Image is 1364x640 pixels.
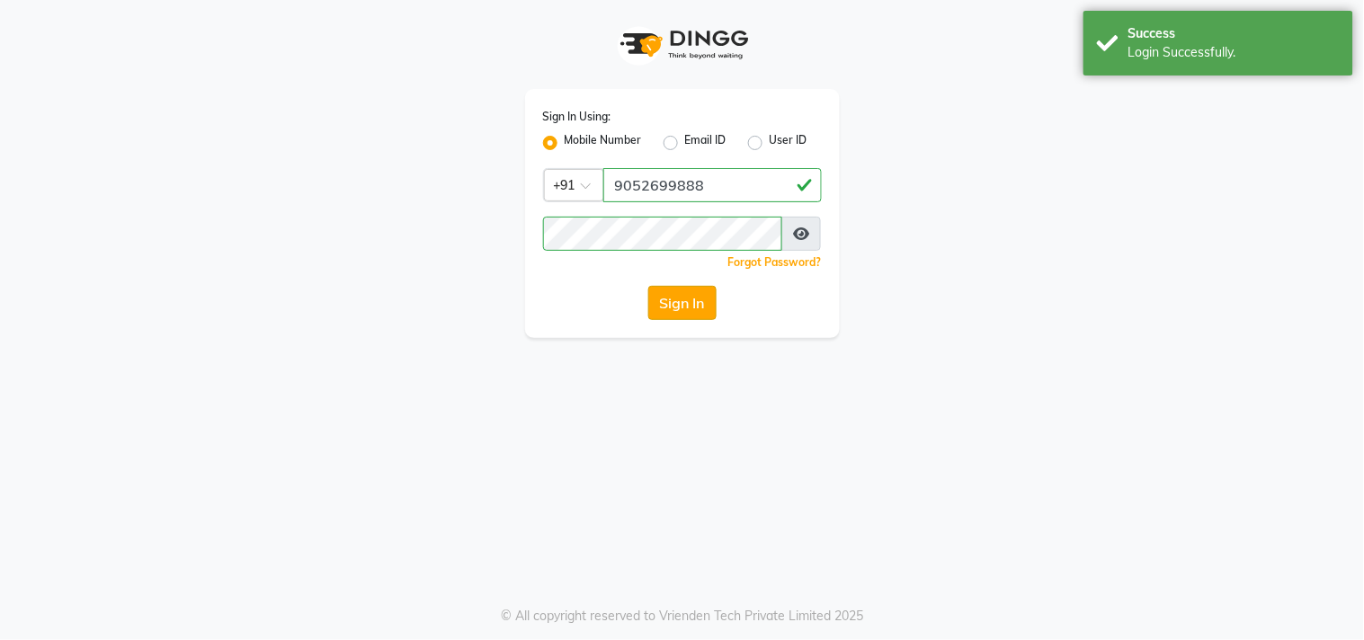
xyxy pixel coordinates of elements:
img: logo1.svg [611,18,754,71]
label: Email ID [685,132,727,154]
div: Success [1128,24,1340,43]
input: Username [543,217,783,251]
input: Username [603,168,822,202]
a: Forgot Password? [728,255,822,269]
button: Sign In [648,286,717,320]
label: Mobile Number [565,132,642,154]
label: Sign In Using: [543,109,611,125]
label: User ID [770,132,807,154]
div: Login Successfully. [1128,43,1340,62]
